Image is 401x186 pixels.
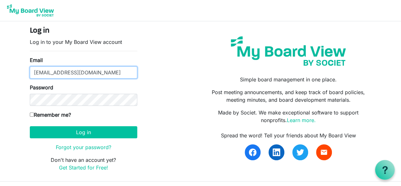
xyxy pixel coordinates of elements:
span: email [320,148,328,156]
p: Log in to your My Board View account [30,38,137,46]
p: Simple board management in one place. [205,76,371,83]
p: Post meeting announcements, and keep track of board policies, meeting minutes, and board developm... [205,88,371,104]
p: Don't have an account yet? [30,156,137,171]
a: email [316,144,332,160]
p: Made by Societ. We make exceptional software to support nonprofits. [205,109,371,124]
a: Forgot your password? [56,144,111,150]
img: linkedin.svg [273,148,280,156]
label: Email [30,56,43,64]
img: My Board View Logo [5,3,56,18]
button: Log in [30,126,137,138]
img: facebook.svg [249,148,256,156]
input: Remember me? [30,113,34,117]
label: Remember me? [30,111,71,119]
div: Spread the word! Tell your friends about My Board View [205,132,371,139]
label: Password [30,84,53,91]
img: my-board-view-societ.svg [226,31,351,71]
img: twitter.svg [296,148,304,156]
a: Get Started for Free! [59,164,108,171]
h4: Log in [30,26,137,36]
a: Learn more. [287,117,316,123]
